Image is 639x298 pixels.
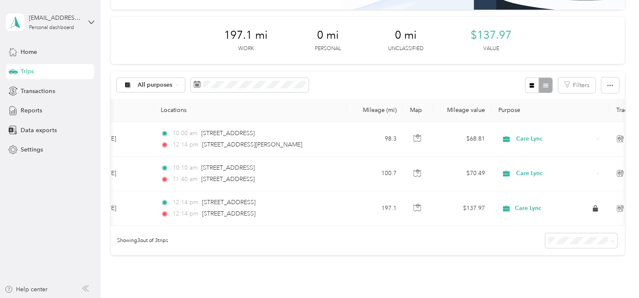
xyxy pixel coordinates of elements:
p: Unclassified [388,45,423,53]
span: Transactions [21,87,55,96]
p: Work [238,45,253,53]
span: $137.97 [471,29,511,42]
span: 12:14 pm [173,140,198,149]
td: $68.81 [432,122,491,157]
td: $137.97 [432,191,491,226]
span: 0 mi [317,29,339,42]
td: 197.1 [347,191,403,226]
span: Settings [21,145,43,154]
div: [EMAIL_ADDRESS][DOMAIN_NAME] [29,13,82,22]
span: Data exports [21,126,56,135]
th: Purpose [491,99,609,122]
td: [DATE] [91,191,154,226]
span: Home [21,48,37,56]
span: 10:10 am [173,163,197,173]
th: Date [91,99,154,122]
th: Locations [154,99,347,122]
span: Care Lync [514,205,541,212]
span: Trips [21,67,34,76]
span: Care Lync [516,134,593,144]
td: [DATE] [91,157,154,191]
span: [STREET_ADDRESS] [202,199,256,206]
span: 12:14 pm [173,198,198,207]
button: Help center [5,285,48,294]
th: Map [403,99,432,122]
td: $70.49 [432,157,491,191]
td: 100.7 [347,157,403,191]
th: Mileage value [432,99,491,122]
td: [DATE] [91,122,154,157]
td: 98.3 [347,122,403,157]
button: Filters [558,77,595,93]
span: [STREET_ADDRESS] [201,176,255,183]
p: Personal [315,45,341,53]
span: Showing 3 out of 3 trips [111,237,168,245]
span: [STREET_ADDRESS] [201,130,255,137]
span: 0 mi [395,29,417,42]
span: Reports [21,106,42,115]
p: Value [483,45,499,53]
span: 11:40 am [173,175,197,184]
div: Personal dashboard [29,25,74,30]
span: Care Lync [516,169,593,178]
span: 12:14 pm [173,209,198,218]
th: Mileage (mi) [347,99,403,122]
span: 197.1 mi [224,29,268,42]
span: All purposes [138,82,173,88]
span: 10:00 am [173,129,197,138]
span: [STREET_ADDRESS] [201,164,255,171]
iframe: Everlance-gr Chat Button Frame [592,251,639,298]
span: [STREET_ADDRESS][PERSON_NAME] [202,141,302,148]
span: [STREET_ADDRESS] [202,210,256,217]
